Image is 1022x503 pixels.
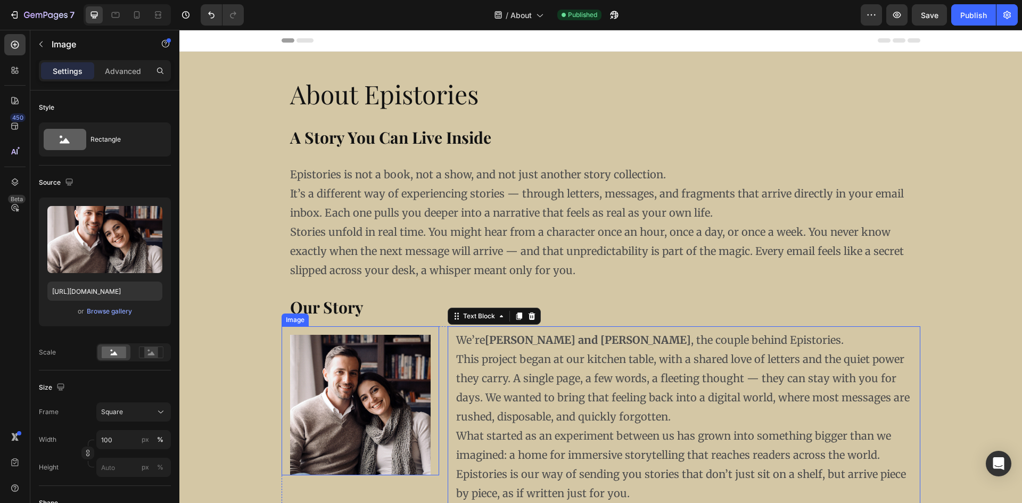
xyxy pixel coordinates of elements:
[52,38,142,51] p: Image
[87,307,132,316] div: Browse gallery
[179,30,1022,503] iframe: Design area
[96,458,171,477] input: px%
[277,301,732,320] p: We’re , the couple behind Epistories.
[912,4,947,26] button: Save
[78,305,84,318] span: or
[105,65,141,77] p: Advanced
[139,461,152,474] button: %
[70,9,75,21] p: 7
[201,4,244,26] div: Undo/Redo
[506,10,508,21] span: /
[921,11,938,20] span: Save
[986,451,1011,476] div: Open Intercom Messenger
[142,463,149,472] div: px
[154,433,167,446] button: px
[277,320,732,397] p: This project began at our kitchen table, with a shared love of letters and the quiet power they c...
[154,461,167,474] button: px
[8,195,26,203] div: Beta
[157,463,163,472] div: %
[510,10,532,21] span: About
[101,407,123,417] span: Square
[139,433,152,446] button: %
[951,4,996,26] button: Publish
[47,282,162,301] input: https://example.com/image.jpg
[960,10,987,21] div: Publish
[39,348,56,357] div: Scale
[282,282,318,291] div: Text Block
[10,113,26,122] div: 450
[86,306,133,317] button: Browse gallery
[277,397,732,473] p: What started as an experiment between us has grown into something bigger than we imagined: a home...
[142,435,149,444] div: px
[4,4,79,26] button: 7
[39,435,56,444] label: Width
[39,103,54,112] div: Style
[39,463,59,472] label: Height
[53,65,83,77] p: Settings
[47,206,162,273] img: preview-image
[157,435,163,444] div: %
[306,303,512,317] strong: [PERSON_NAME] and [PERSON_NAME]
[96,430,171,449] input: px%
[96,402,171,422] button: Square
[39,176,76,190] div: Source
[90,127,155,152] div: Rectangle
[39,407,59,417] label: Frame
[39,381,67,395] div: Size
[568,10,597,20] span: Published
